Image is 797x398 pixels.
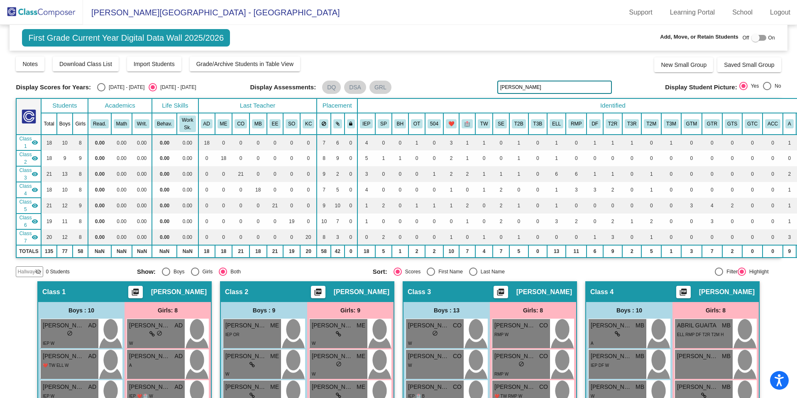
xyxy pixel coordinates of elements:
[375,113,392,135] th: Speech Only IEP
[661,150,681,166] td: 0
[317,113,331,135] th: Keep away students
[568,119,584,128] button: RMP
[369,81,391,94] mat-chip: GRL
[235,119,247,128] button: CO
[357,150,375,166] td: 5
[360,119,373,128] button: IEP
[763,113,783,135] th: Accelerated
[345,182,358,198] td: 0
[198,166,215,182] td: 0
[589,119,601,128] button: DF
[528,166,548,182] td: 0
[661,166,681,182] td: 0
[661,113,681,135] th: Tier 3 Math
[587,113,603,135] th: Dyslexia Flagged
[16,150,41,166] td: Mary Endsley - No Class Name
[394,119,406,128] button: BH
[512,119,526,128] button: T2B
[73,113,88,135] th: Girls
[201,119,213,128] button: AD
[392,135,408,150] td: 0
[702,150,722,166] td: 0
[300,113,317,135] th: Kim Crow
[587,135,603,150] td: 1
[547,182,566,198] td: 1
[478,119,490,128] button: TW
[783,166,796,182] td: 2
[660,33,738,41] span: Add, Move, or Retain Students
[661,182,681,198] td: 0
[665,84,737,91] span: Display Student Picture:
[198,182,215,198] td: 0
[739,82,781,93] mat-radio-group: Select an option
[317,135,331,150] td: 7
[283,182,300,198] td: 0
[443,113,460,135] th: Heart Parent
[493,135,509,150] td: 0
[378,119,389,128] button: SP
[678,288,688,300] mat-icon: picture_as_pdf
[132,135,152,150] td: 0.00
[676,286,691,298] button: Print Students Details
[704,119,720,128] button: GTR
[681,113,702,135] th: Gifted Math
[408,113,425,135] th: Occupational Therapy Only IEP
[88,182,111,198] td: 0.00
[411,119,423,128] button: OT
[32,155,38,162] mat-icon: visibility
[459,150,475,166] td: 1
[132,166,152,182] td: 0.00
[88,98,152,113] th: Academics
[16,84,91,91] span: Display Scores for Years:
[152,98,198,113] th: Life Skills
[57,135,73,150] td: 10
[198,113,215,135] th: Alyssa Degnovivo
[717,57,781,72] button: Saved Small Group
[603,182,622,198] td: 2
[267,113,284,135] th: Elizabeth Eucker
[232,166,249,182] td: 21
[742,113,763,135] th: Gifted Creative Thinking
[783,113,796,135] th: Asian
[763,150,783,166] td: 0
[641,150,661,166] td: 0
[408,166,425,182] td: 0
[528,182,548,198] td: 0
[763,182,783,198] td: 0
[475,135,493,150] td: 1
[317,98,357,113] th: Placement
[392,182,408,198] td: 0
[742,166,763,182] td: 0
[425,182,443,198] td: 0
[661,61,707,68] span: New Small Group
[345,135,358,150] td: 0
[198,135,215,150] td: 18
[134,61,175,67] span: Import Students
[566,113,587,135] th: RIMP
[722,182,742,198] td: 0
[681,182,702,198] td: 0
[641,135,661,150] td: 0
[177,166,198,182] td: 0.00
[622,182,641,198] td: 0
[283,150,300,166] td: 0
[357,182,375,198] td: 4
[748,82,759,90] div: Yes
[493,150,509,166] td: 0
[603,150,622,166] td: 0
[722,166,742,182] td: 0
[303,119,314,128] button: KC
[283,135,300,150] td: 0
[722,113,742,135] th: Gift Superior Cog
[41,135,56,150] td: 18
[232,135,249,150] td: 0
[509,182,528,198] td: 0
[493,113,509,135] th: Social Emotional
[41,98,88,113] th: Students
[249,150,267,166] td: 0
[300,150,317,166] td: 0
[190,57,301,71] button: Grade/Archive Students in Table View
[425,150,443,166] td: 0
[497,81,612,94] input: Search...
[587,182,603,198] td: 3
